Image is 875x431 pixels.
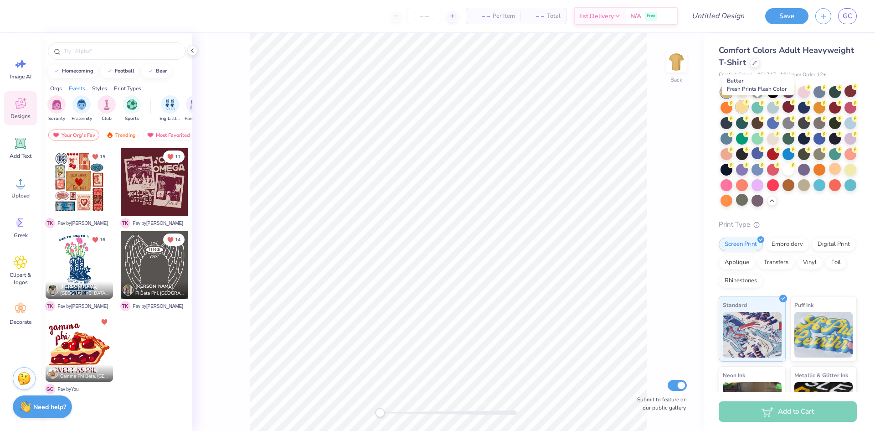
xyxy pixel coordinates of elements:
[727,85,787,93] span: Fresh Prints Flash Color
[719,71,752,79] span: Comfort Colors
[147,132,154,138] img: most_fav.gif
[723,370,745,380] span: Neon Ink
[11,192,30,199] span: Upload
[99,317,110,327] button: Unlike
[92,84,107,93] div: Styles
[794,312,853,358] img: Puff Ink
[719,274,763,288] div: Rhinestones
[794,370,848,380] span: Metallic & Glitter Ink
[47,95,66,122] div: filter for Sorority
[120,301,130,311] span: T K
[77,99,87,110] img: Fraternity Image
[45,218,55,228] span: T K
[407,8,442,24] input: – –
[127,99,137,110] img: Sports Image
[719,45,854,68] span: Comfort Colors Adult Heavyweight T-Shirt
[719,219,857,230] div: Print Type
[101,64,139,78] button: football
[723,300,747,310] span: Standard
[472,11,490,21] span: – –
[156,68,167,73] div: bear
[10,152,31,160] span: Add Text
[58,220,108,227] span: Fav by [PERSON_NAME]
[60,373,109,380] span: Gamma Phi Beta, [GEOGRAPHIC_DATA][US_STATE]
[62,68,93,73] div: homecoming
[114,84,141,93] div: Print Types
[190,99,201,110] img: Parent's Weekend Image
[48,64,98,78] button: homecoming
[723,382,782,428] img: Neon Ink
[123,95,141,122] button: filter button
[102,99,112,110] img: Club Image
[53,68,60,74] img: trend_line.gif
[843,11,852,21] span: GC
[98,95,116,122] button: filter button
[630,11,641,21] span: N/A
[647,13,655,19] span: Free
[58,386,79,393] span: Fav by You
[667,53,685,71] img: Back
[14,232,28,239] span: Greek
[722,74,794,95] div: Butter
[160,95,180,122] button: filter button
[10,73,31,80] span: Image AI
[133,303,183,310] span: Fav by [PERSON_NAME]
[160,95,180,122] div: filter for Big Little Reveal
[493,11,515,21] span: Per Item
[812,238,856,251] div: Digital Print
[123,95,141,122] div: filter for Sports
[838,8,857,24] a: GC
[135,290,185,297] span: Pi Beta Phi, [GEOGRAPHIC_DATA][US_STATE]
[10,113,31,120] span: Designs
[102,130,140,140] div: Trending
[106,68,113,74] img: trend_line.gif
[69,84,85,93] div: Events
[106,132,113,138] img: trending.gif
[719,256,755,270] div: Applique
[757,71,776,79] span: # C1717
[72,95,92,122] div: filter for Fraternity
[125,115,139,122] span: Sports
[60,283,98,290] span: [PERSON_NAME]
[133,220,183,227] span: Fav by [PERSON_NAME]
[115,68,134,73] div: football
[45,301,55,311] span: T K
[794,300,813,310] span: Puff Ink
[33,403,66,411] strong: Need help?
[185,115,206,122] span: Parent's Weekend
[632,395,687,412] label: Submit to feature on our public gallery.
[719,238,763,251] div: Screen Print
[45,384,55,394] span: G C
[579,11,614,21] span: Est. Delivery
[685,7,751,25] input: Untitled Design
[72,95,92,122] button: filter button
[72,115,92,122] span: Fraternity
[526,11,544,21] span: – –
[376,408,385,417] div: Accessibility label
[670,76,682,84] div: Back
[120,218,130,228] span: T K
[547,11,561,21] span: Total
[52,132,60,138] img: most_fav.gif
[825,256,847,270] div: Foil
[135,283,173,290] span: [PERSON_NAME]
[766,238,809,251] div: Embroidery
[63,47,180,56] input: Try "Alpha"
[185,95,206,122] button: filter button
[794,382,853,428] img: Metallic & Glitter Ink
[165,99,175,110] img: Big Little Reveal Image
[98,95,116,122] div: filter for Club
[50,84,62,93] div: Orgs
[160,115,180,122] span: Big Little Reveal
[51,99,62,110] img: Sorority Image
[765,8,808,24] button: Save
[142,64,171,78] button: bear
[102,115,112,122] span: Club
[143,130,194,140] div: Most Favorited
[48,115,65,122] span: Sorority
[781,71,826,79] span: Minimum Order: 12 +
[58,303,108,310] span: Fav by [PERSON_NAME]
[47,95,66,122] button: filter button
[60,290,109,297] span: [GEOGRAPHIC_DATA], [GEOGRAPHIC_DATA]
[758,256,794,270] div: Transfers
